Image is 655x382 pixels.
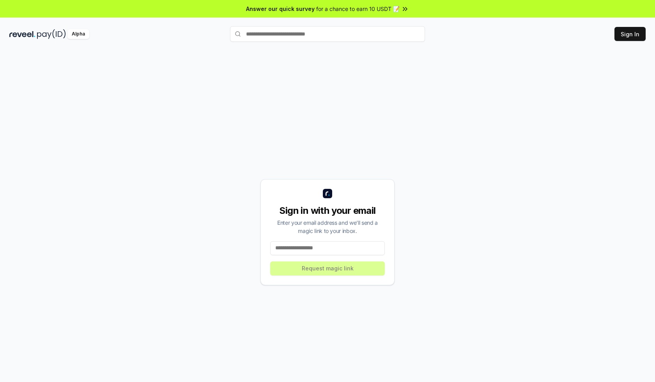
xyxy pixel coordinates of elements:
[270,219,385,235] div: Enter your email address and we’ll send a magic link to your inbox.
[323,189,332,198] img: logo_small
[67,29,89,39] div: Alpha
[614,27,646,41] button: Sign In
[270,204,385,217] div: Sign in with your email
[316,5,400,13] span: for a chance to earn 10 USDT 📝
[9,29,35,39] img: reveel_dark
[37,29,66,39] img: pay_id
[246,5,315,13] span: Answer our quick survey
